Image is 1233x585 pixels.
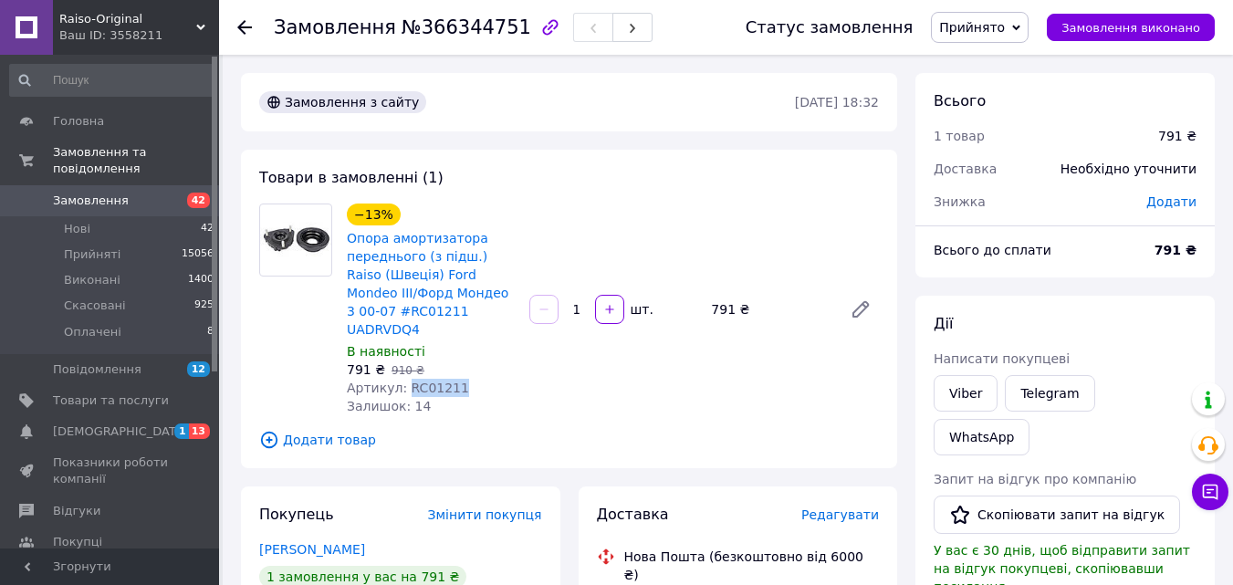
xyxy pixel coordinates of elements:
[53,534,102,550] span: Покупці
[934,315,953,332] span: Дії
[1158,127,1196,145] div: 791 ₴
[53,423,188,440] span: [DEMOGRAPHIC_DATA]
[259,430,879,450] span: Додати товар
[1047,14,1215,41] button: Замовлення виконано
[9,64,215,97] input: Пошук
[704,297,835,322] div: 791 ₴
[934,419,1029,455] a: WhatsApp
[53,392,169,409] span: Товари та послуги
[795,95,879,110] time: [DATE] 18:32
[53,503,100,519] span: Відгуки
[188,272,214,288] span: 1400
[934,496,1180,534] button: Скопіювати запит на відгук
[64,324,121,340] span: Оплачені
[53,193,129,209] span: Замовлення
[934,129,985,143] span: 1 товар
[934,92,986,110] span: Всього
[1005,375,1094,412] a: Telegram
[201,221,214,237] span: 42
[347,231,508,337] a: Опора амортизатора переднього (з підш.) Raiso (Швеція) Ford Mondeo III/Форд Мондео 3 00-07 #RC012...
[274,16,396,38] span: Замовлення
[347,399,431,413] span: Залишок: 14
[347,362,385,377] span: 791 ₴
[53,361,141,378] span: Повідомлення
[934,472,1136,486] span: Запит на відгук про компанію
[259,542,365,557] a: [PERSON_NAME]
[428,507,542,522] span: Змінити покупця
[59,27,219,44] div: Ваш ID: 3558211
[1146,194,1196,209] span: Додати
[187,361,210,377] span: 12
[64,272,120,288] span: Виконані
[207,324,214,340] span: 8
[347,344,425,359] span: В наявності
[934,243,1051,257] span: Всього до сплати
[746,18,914,37] div: Статус замовлення
[237,18,252,37] div: Повернутися назад
[934,194,986,209] span: Знижка
[347,381,469,395] span: Артикул: RC01211
[402,16,531,38] span: №366344751
[64,298,126,314] span: Скасовані
[1061,21,1200,35] span: Замовлення виконано
[1192,474,1228,510] button: Чат з покупцем
[939,20,1005,35] span: Прийнято
[174,423,189,439] span: 1
[259,169,444,186] span: Товари в замовленні (1)
[934,351,1070,366] span: Написати покупцеві
[189,423,210,439] span: 13
[801,507,879,522] span: Редагувати
[347,204,401,225] div: −13%
[1155,243,1196,257] b: 791 ₴
[182,246,214,263] span: 15056
[64,221,90,237] span: Нові
[934,162,997,176] span: Доставка
[260,216,331,263] img: Опора амортизатора переднього (з підш.) Raiso (Швеція) Ford Mondeo III/Форд Мондео 3 00-07 #RC012...
[259,506,334,523] span: Покупець
[626,300,655,319] div: шт.
[64,246,120,263] span: Прийняті
[53,454,169,487] span: Показники роботи компанії
[53,113,104,130] span: Головна
[597,506,669,523] span: Доставка
[842,291,879,328] a: Редагувати
[620,548,884,584] div: Нова Пошта (безкоштовно від 6000 ₴)
[934,375,998,412] a: Viber
[259,91,426,113] div: Замовлення з сайту
[1050,149,1207,189] div: Необхідно уточнити
[53,144,219,177] span: Замовлення та повідомлення
[59,11,196,27] span: Raiso-Original
[392,364,424,377] span: 910 ₴
[187,193,210,208] span: 42
[194,298,214,314] span: 925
